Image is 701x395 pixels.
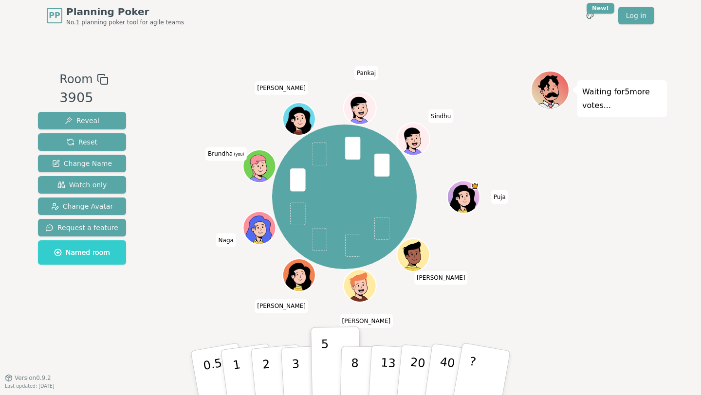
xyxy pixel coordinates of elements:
span: No.1 planning poker tool for agile teams [66,18,184,26]
button: Click to change your avatar [244,151,275,181]
p: 5 [321,337,330,390]
button: Named room [38,240,126,265]
span: Request a feature [46,223,118,233]
span: Click to change your name [354,66,378,80]
span: Click to change your name [255,81,308,94]
span: Reset [67,137,97,147]
div: New! [587,3,614,14]
button: Reveal [38,112,126,129]
span: Planning Poker [66,5,184,18]
span: Click to change your name [491,190,508,204]
span: Room [59,71,92,88]
span: PP [49,10,60,21]
span: Click to change your name [205,147,246,161]
button: Change Avatar [38,197,126,215]
span: Click to change your name [255,299,308,313]
span: Change Avatar [51,201,113,211]
span: (you) [233,152,244,157]
button: Version0.9.2 [5,374,51,382]
span: Reveal [65,116,99,126]
span: Puja is the host [471,181,480,190]
span: Named room [54,248,110,257]
span: Click to change your name [216,233,236,247]
span: Click to change your name [414,271,468,285]
a: Log in [618,7,654,24]
button: Watch only [38,176,126,194]
p: Waiting for 5 more votes... [582,85,662,112]
span: Version 0.9.2 [15,374,51,382]
button: New! [581,7,599,24]
span: Click to change your name [340,314,393,327]
div: 3905 [59,88,108,108]
button: Reset [38,133,126,151]
button: Change Name [38,155,126,172]
span: Change Name [52,159,112,168]
span: Watch only [57,180,107,190]
a: PPPlanning PokerNo.1 planning poker tool for agile teams [47,5,184,26]
span: Click to change your name [428,109,453,123]
button: Request a feature [38,219,126,236]
span: Last updated: [DATE] [5,383,55,389]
